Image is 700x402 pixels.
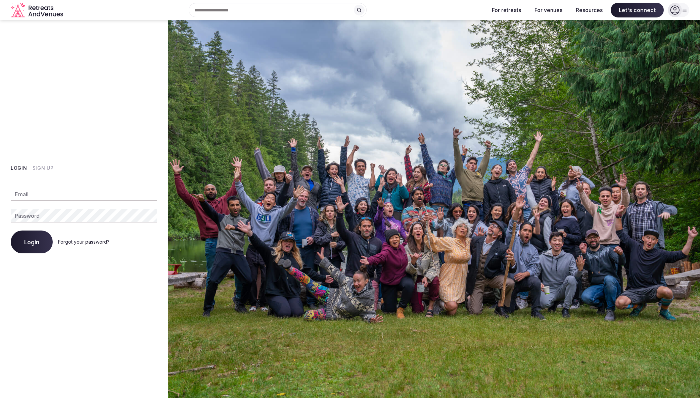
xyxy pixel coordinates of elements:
button: For venues [529,3,568,17]
span: Login [24,239,39,245]
button: For retreats [486,3,526,17]
button: Sign Up [33,165,54,171]
a: Visit the homepage [11,3,64,18]
span: Let's connect [611,3,664,17]
img: My Account Background [168,20,700,398]
button: Login [11,165,27,171]
button: Resources [570,3,608,17]
button: Login [11,231,53,253]
a: Forgot your password? [58,239,109,245]
svg: Retreats and Venues company logo [11,3,64,18]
